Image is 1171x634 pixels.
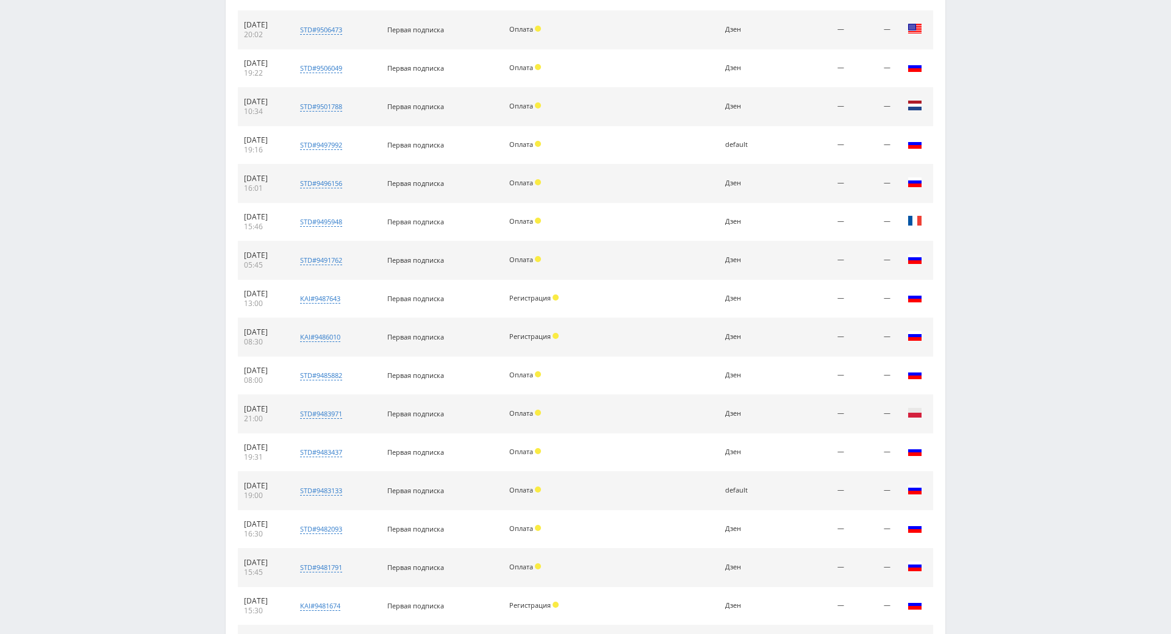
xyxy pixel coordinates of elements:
[535,410,541,416] span: Холд
[784,357,850,395] td: —
[509,600,551,610] span: Регистрация
[387,524,444,533] span: Первая подписка
[509,293,551,302] span: Регистрация
[509,101,533,110] span: Оплата
[908,252,922,266] img: rus.png
[244,30,282,40] div: 20:02
[244,68,282,78] div: 19:22
[535,256,541,262] span: Холд
[509,24,533,34] span: Оплата
[509,447,533,456] span: Оплата
[725,294,778,302] div: Дзен
[387,371,444,380] span: Первая подписка
[509,524,533,533] span: Оплата
[244,135,282,145] div: [DATE]
[725,26,778,34] div: Дзен
[244,414,282,424] div: 21:00
[387,409,444,418] span: Первая подписка
[784,203,850,241] td: —
[908,213,922,228] img: fra.png
[725,141,778,149] div: default
[244,606,282,616] div: 15:30
[300,524,342,534] div: std#9482093
[535,179,541,185] span: Холд
[850,280,897,318] td: —
[908,482,922,497] img: rus.png
[244,107,282,116] div: 10:34
[725,448,778,456] div: Дзен
[784,549,850,587] td: —
[300,217,342,227] div: std#9495948
[509,178,533,187] span: Оплата
[244,443,282,452] div: [DATE]
[244,376,282,385] div: 08:00
[509,562,533,571] span: Оплата
[300,140,342,150] div: std#9497992
[850,318,897,357] td: —
[535,102,541,109] span: Холд
[850,49,897,88] td: —
[244,558,282,568] div: [DATE]
[244,59,282,68] div: [DATE]
[784,433,850,472] td: —
[908,597,922,612] img: rus.png
[850,357,897,395] td: —
[300,25,342,35] div: std#9506473
[908,175,922,190] img: rus.png
[300,255,342,265] div: std#9491762
[850,587,897,625] td: —
[784,395,850,433] td: —
[908,60,922,74] img: rus.png
[509,216,533,226] span: Оплата
[850,241,897,280] td: —
[553,294,559,301] span: Холд
[244,299,282,308] div: 13:00
[784,280,850,318] td: —
[908,444,922,458] img: rus.png
[244,222,282,232] div: 15:46
[850,433,897,472] td: —
[908,559,922,574] img: rus.png
[784,49,850,88] td: —
[725,602,778,610] div: Дзен
[244,596,282,606] div: [DATE]
[725,486,778,494] div: default
[725,218,778,226] div: Дзен
[784,241,850,280] td: —
[387,63,444,73] span: Первая подписка
[244,452,282,462] div: 19:31
[300,179,342,188] div: std#9496156
[850,88,897,126] td: —
[850,165,897,203] td: —
[535,448,541,454] span: Холд
[300,63,342,73] div: std#9506049
[850,395,897,433] td: —
[850,11,897,49] td: —
[244,183,282,193] div: 16:01
[300,371,342,380] div: std#9485882
[387,25,444,34] span: Первая подписка
[300,563,342,572] div: std#9481791
[908,521,922,535] img: rus.png
[387,563,444,572] span: Первая подписка
[784,472,850,510] td: —
[784,510,850,549] td: —
[535,218,541,224] span: Холд
[725,102,778,110] div: Дзен
[300,409,342,419] div: std#9483971
[509,408,533,418] span: Оплата
[244,327,282,337] div: [DATE]
[908,367,922,382] img: rus.png
[535,26,541,32] span: Холд
[850,472,897,510] td: —
[725,563,778,571] div: Дзен
[244,174,282,183] div: [DATE]
[784,11,850,49] td: —
[908,405,922,420] img: pol.png
[387,217,444,226] span: Первая подписка
[908,329,922,343] img: rus.png
[850,126,897,165] td: —
[784,126,850,165] td: —
[300,601,340,611] div: kai#9481674
[387,601,444,610] span: Первая подписка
